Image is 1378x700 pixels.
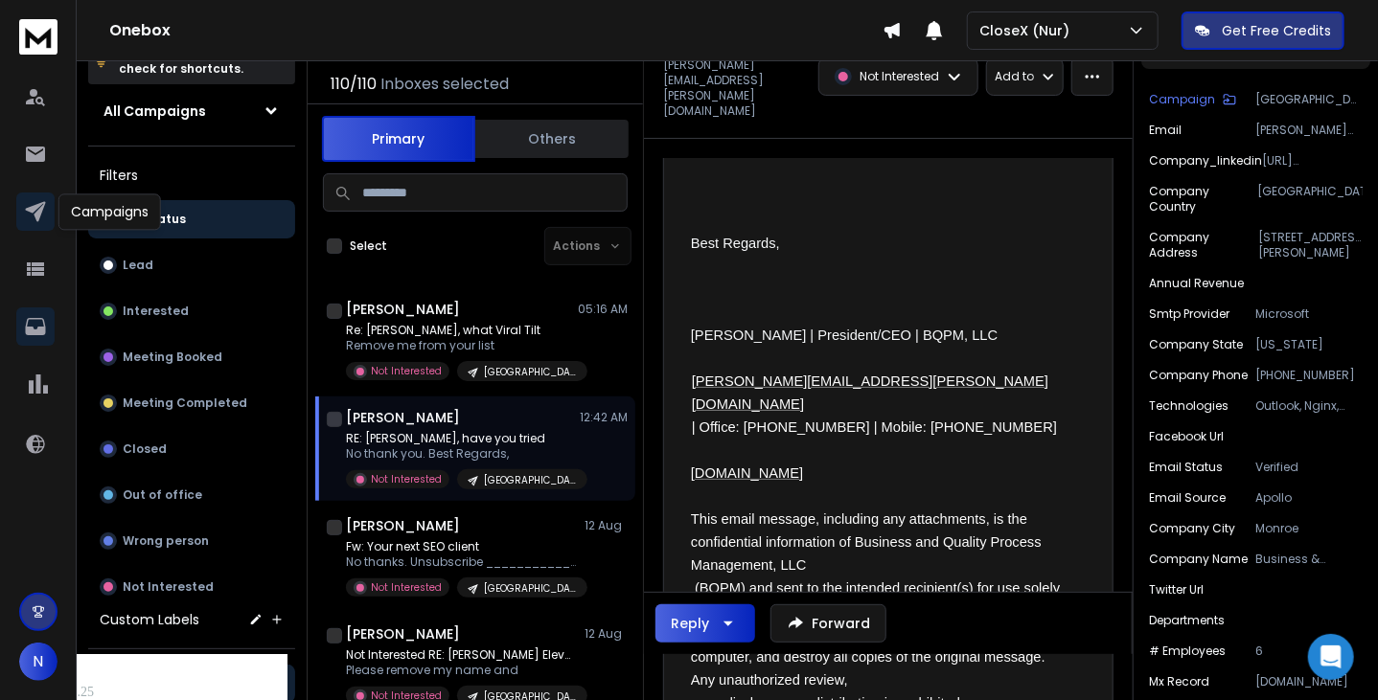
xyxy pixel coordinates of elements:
[31,31,46,46] img: logo_orange.svg
[371,472,442,486] p: Not Interested
[346,300,460,319] h1: [PERSON_NAME]
[484,473,576,487] p: [GEOGRAPHIC_DATA]-[US_STATE]-SEO-11-Aug-25
[691,465,803,481] a: [DOMAIN_NAME]
[655,604,755,643] button: Reply
[19,19,57,55] img: logo
[1255,306,1363,322] p: Microsoft
[1255,368,1363,383] p: [PHONE_NUMBER]
[1149,368,1248,383] p: Company Phone
[52,111,67,126] img: tab_domain_overview_orange.svg
[691,327,998,343] span: [PERSON_NAME] | President/CEO | BQPM, LLC
[88,92,295,130] button: All Campaigns
[475,118,629,160] button: Others
[1149,184,1257,215] p: Company Country
[346,446,576,462] p: No thank you. Best Regards,
[58,193,161,230] div: Campaigns
[19,643,57,681] button: N
[346,554,576,570] p: No thanks. Unsubscribe ________________________________ From:
[88,162,295,189] h3: Filters
[88,292,295,330] button: Interested
[88,384,295,422] button: Meeting Completed
[1255,123,1363,138] p: [PERSON_NAME][EMAIL_ADDRESS][PERSON_NAME][DOMAIN_NAME]
[54,31,94,46] div: v 4.0.25
[1149,92,1215,107] p: Campaign
[88,246,295,284] button: Lead
[123,533,209,549] p: Wrong person
[346,647,576,663] p: Not Interested RE: [PERSON_NAME] Elevate
[50,50,136,65] div: Domain: [URL]
[1255,490,1363,506] p: Apollo
[585,518,628,533] p: 12 Aug
[1149,582,1204,598] p: Twitter Url
[31,50,46,65] img: website_grey.svg
[860,69,939,84] p: Not Interested
[1149,306,1229,322] p: smtp provider
[1255,674,1363,689] p: [DOMAIN_NAME]
[346,539,576,554] p: Fw: Your next SEO client
[350,238,387,254] label: Select
[1149,92,1236,107] button: Campaign
[346,663,576,678] p: Please remove my name and
[1308,634,1354,680] div: Open Intercom Messenger
[380,73,509,96] h3: Inboxes selected
[578,302,628,317] p: 05:16 AM
[484,365,576,379] p: [GEOGRAPHIC_DATA]-[US_STATE]-SEO-11-Aug-25
[346,624,460,644] h1: [PERSON_NAME]
[1255,337,1363,352] p: [US_STATE]
[1149,460,1223,475] p: Email Status
[212,113,323,125] div: Keywords by Traffic
[123,395,247,411] p: Meeting Completed
[1149,521,1235,536] p: Company City
[663,57,807,119] p: [PERSON_NAME][EMAIL_ADDRESS][PERSON_NAME][DOMAIN_NAME]
[1182,11,1344,50] button: Get Free Credits
[1149,276,1244,291] p: Annual Revenue
[1255,644,1363,659] p: 6
[88,430,295,468] button: Closed
[1255,460,1363,475] p: Verified
[1255,521,1363,536] p: Monroe
[691,236,780,251] span: Best Regards,
[1255,552,1363,567] p: Business & Quality Process Management, LLC
[88,476,295,514] button: Out of office
[346,516,460,535] h1: [PERSON_NAME]
[1149,337,1243,352] p: Company State
[692,373,1048,412] a: [PERSON_NAME][EMAIL_ADDRESS][PERSON_NAME][DOMAIN_NAME]
[1149,230,1258,260] p: Company Address
[123,487,202,503] p: Out of office
[1149,490,1226,506] p: Email Source
[88,338,295,376] button: Meeting Booked
[692,419,1057,435] span: | Office: [PHONE_NUMBER] | Mobile: [PHONE_NUMBER]
[1149,552,1248,567] p: Company Name
[671,614,709,633] div: Reply
[346,338,576,353] p: Remove me from your list
[109,19,883,42] h1: Onebox
[1149,153,1262,169] p: company_linkedin
[1149,674,1209,689] p: mx record
[1258,230,1363,260] p: [STREET_ADDRESS][PERSON_NAME][PERSON_NAME][US_STATE]
[88,522,295,560] button: Wrong person
[770,604,886,643] button: Forward
[123,579,214,595] p: Not Interested
[103,102,206,121] h1: All Campaigns
[73,113,172,125] div: Domain Overview
[346,408,460,427] h1: [PERSON_NAME]
[123,258,153,273] p: Lead
[371,580,442,595] p: Not Interested
[1149,429,1224,444] p: Facebook Url
[1222,21,1331,40] p: Get Free Credits
[346,431,576,446] p: RE: [PERSON_NAME], have you tried
[979,21,1077,40] p: CloseX (Nur)
[1255,398,1363,414] p: Outlook, Nginx, Google Tag Manager, Mobile Friendly, [DOMAIN_NAME], reCAPTCHA, Apache, Android, C...
[88,568,295,606] button: Not Interested
[123,304,189,319] p: Interested
[1149,123,1182,138] p: Email
[123,441,167,457] p: Closed
[1149,613,1225,628] p: Departments
[346,323,576,338] p: Re: [PERSON_NAME], what Viral Tilt
[580,410,628,425] p: 12:42 AM
[100,610,199,629] h3: Custom Labels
